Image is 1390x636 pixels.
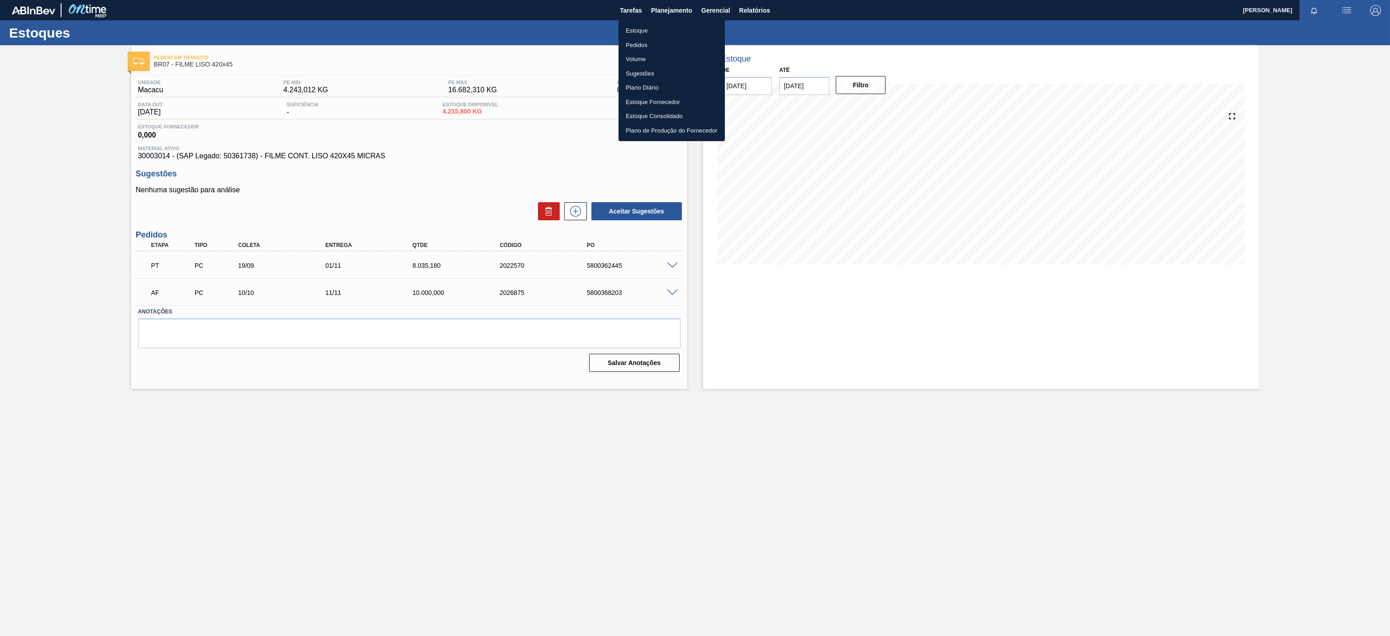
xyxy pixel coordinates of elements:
[619,81,725,95] a: Plano Diário
[619,95,725,109] a: Estoque Fornecedor
[619,109,725,123] a: Estoque Consolidado
[619,38,725,52] a: Pedidos
[619,66,725,81] a: Sugestões
[619,24,725,38] a: Estoque
[619,52,725,66] a: Volume
[619,123,725,138] a: Plano de Produção do Fornecedor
